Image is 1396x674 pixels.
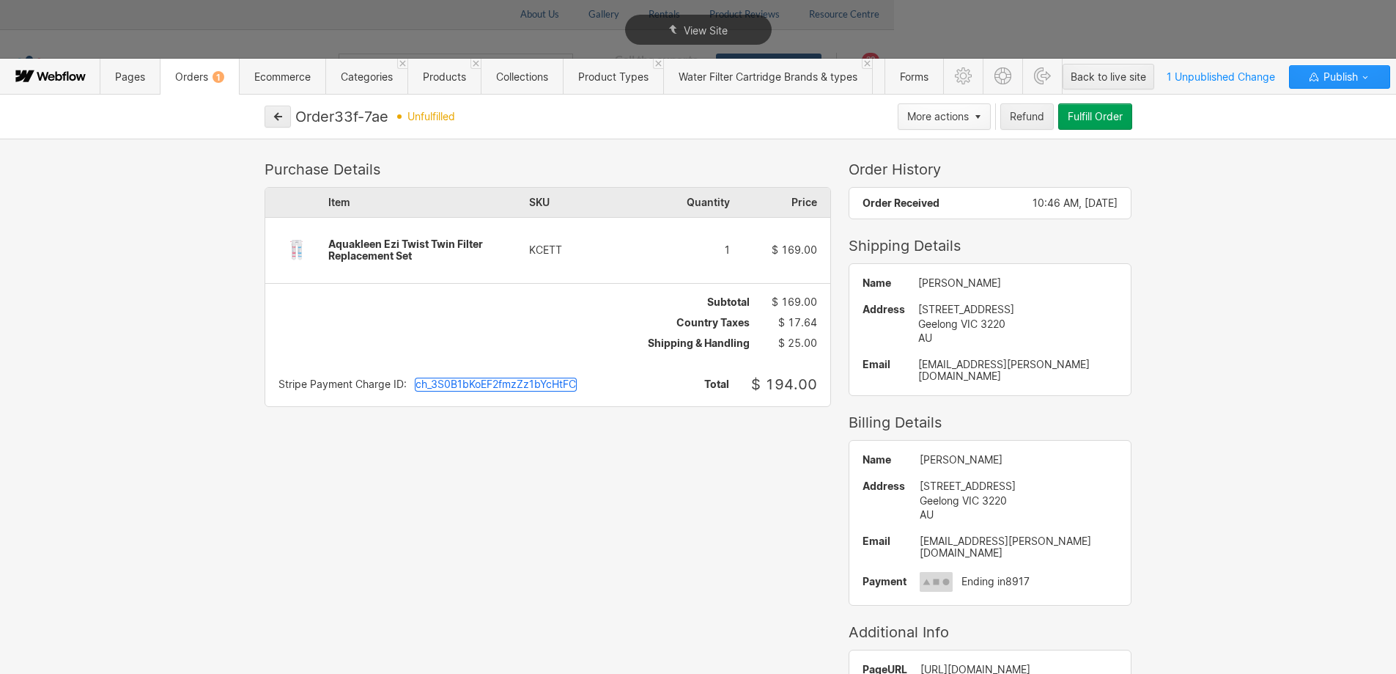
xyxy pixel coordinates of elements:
span: Payment [863,576,906,587]
div: SKU [529,188,629,217]
div: More actions [907,111,969,122]
span: Country Taxes [676,317,750,329]
a: Close 'Product Types' tab [653,59,663,69]
div: Fulfill Order [1068,111,1123,122]
div: Quantity [629,188,730,217]
span: Subtotal [707,296,750,308]
button: Refund [1000,103,1054,130]
span: Water Filter Cartridge Brands & types [679,70,857,83]
span: Name [863,277,905,289]
div: Additional Info [849,623,1132,641]
div: Refund [1010,111,1044,122]
span: Ecommerce [254,70,311,83]
div: 1 [629,244,730,256]
div: Stripe Payment Charge ID: [278,378,407,391]
div: Back to live site [1071,66,1146,88]
button: Fulfill Order [1058,103,1132,130]
span: Address [863,302,905,317]
div: Price [730,188,830,217]
span: unfulfilled [407,111,455,122]
span: 10:46 AM, [DATE] [1033,197,1118,209]
span: $ 25.00 [778,337,817,349]
div: [STREET_ADDRESS] [918,302,1118,317]
div: [PERSON_NAME] [918,277,1118,289]
a: Close 'Water Filter Cartridge Brands & types' tab [862,59,872,69]
span: Product Types [578,70,649,83]
div: Geelong VIC 3220 [920,494,1118,508]
div: Geelong VIC 3220 [918,317,1118,331]
span: $ 17.64 [778,317,817,329]
span: $ 194.00 [751,376,817,393]
span: $ 169.00 [772,296,817,308]
span: Total [704,378,729,390]
span: Orders [175,70,224,83]
span: Name [863,454,906,466]
div: 1 [213,71,224,83]
div: Purchase Details [265,161,831,178]
span: View Site [684,24,728,37]
div: Shipping Details [849,237,1132,254]
button: More actions [898,103,991,130]
div: [PERSON_NAME] [920,454,1118,466]
span: $ 169.00 [772,243,817,256]
div: ch_3S0B1bKoEF2fmzZz1bYcHtFC [416,378,576,391]
span: Email [863,359,905,370]
a: Close 'Products' tab [470,59,481,69]
img: Aquakleen Ezi Twist Twin Filter Replacement Set [265,225,328,276]
div: Billing Details [849,414,1132,431]
span: Pages [115,70,145,83]
span: Aquakleen Ezi Twist Twin Filter Replacement Set [328,238,483,262]
span: Order Received [863,197,939,209]
div: KCETT [529,244,629,256]
span: Forms [900,70,928,83]
span: Email [863,535,906,547]
span: Ending in 8917 [961,576,1030,587]
span: Shipping & Handling [648,337,750,349]
div: [STREET_ADDRESS] [920,479,1118,494]
div: [EMAIL_ADDRESS][PERSON_NAME][DOMAIN_NAME] [920,535,1118,559]
span: Address [863,479,906,494]
a: Close 'Categories' tab [397,59,407,69]
button: Back to live site [1063,64,1154,89]
div: AU [920,508,1118,522]
span: 1 Unpublished Change [1160,65,1282,88]
div: AU [918,331,1118,345]
span: Collections [496,70,548,83]
div: Item [328,188,529,217]
div: [EMAIL_ADDRESS][PERSON_NAME][DOMAIN_NAME] [918,359,1118,382]
div: Order History [849,161,1132,178]
span: Products [423,70,466,83]
div: Order 33f-7ae [295,108,388,125]
span: Text us [6,35,45,49]
span: Publish [1321,66,1358,88]
span: Categories [341,70,393,83]
button: Publish [1289,65,1390,89]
